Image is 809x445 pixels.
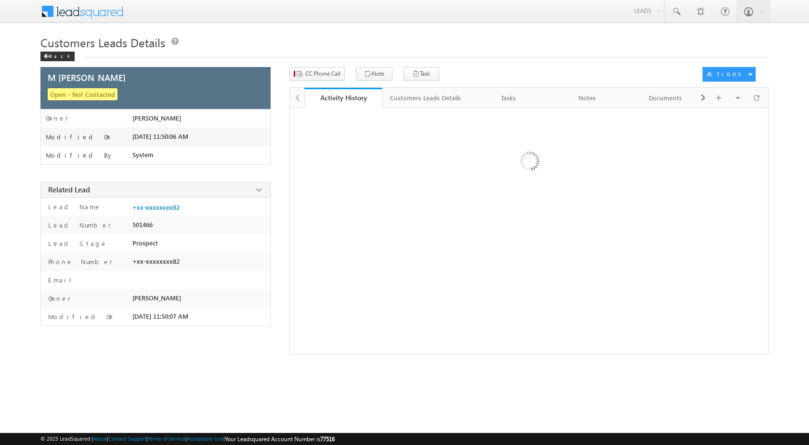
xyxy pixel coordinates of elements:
label: Phone Number [46,257,113,266]
a: About [93,435,107,442]
span: System [132,151,154,159]
span: [PERSON_NAME] [132,114,181,122]
button: Actions [703,67,756,81]
span: M [PERSON_NAME] [48,73,126,82]
div: Activity History [312,93,376,102]
label: Lead Stage [46,239,107,248]
span: © 2025 LeadSquared | | | | | [40,434,335,444]
label: Owner [46,294,71,303]
label: Email [46,276,79,284]
div: Back [40,52,75,61]
label: Owner [46,114,68,122]
a: Customers Leads Details [382,88,470,108]
span: Prospect [132,239,158,247]
div: Documents [634,92,696,104]
span: Open - Not Contacted [48,88,117,100]
a: Documents [626,88,705,108]
label: Lead Name [46,202,101,211]
div: Tasks [477,92,539,104]
a: Tasks [470,88,548,108]
label: Modified On [46,312,115,321]
img: Loading ... [479,113,579,213]
a: Activity History [304,88,383,108]
span: [DATE] 11:50:06 AM [132,133,188,140]
a: +xx-xxxxxxxx82 [132,203,180,211]
label: Modified By [46,151,114,159]
button: Task [403,67,439,81]
button: CC Phone Call [289,67,345,81]
a: Acceptable Use [187,435,223,442]
span: CC Phone Call [305,69,340,78]
a: Notes [548,88,626,108]
div: Notes [556,92,618,104]
span: Your Leadsquared Account Number is [225,435,335,443]
label: Modified On [46,133,112,141]
span: +xx-xxxxxxxx82 [132,257,180,265]
span: 77516 [320,435,335,443]
button: Note [356,67,392,81]
span: Customers Leads Details [40,35,165,50]
a: Contact Support [108,435,146,442]
span: 501466 [132,221,153,229]
label: Lead Number [46,221,111,229]
span: [PERSON_NAME] [132,294,181,302]
span: Related Lead [48,185,90,194]
div: Customers Leads Details [390,92,461,104]
div: Actions [707,69,745,78]
a: Terms of Service [148,435,185,442]
span: [DATE] 11:50:07 AM [132,312,188,320]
